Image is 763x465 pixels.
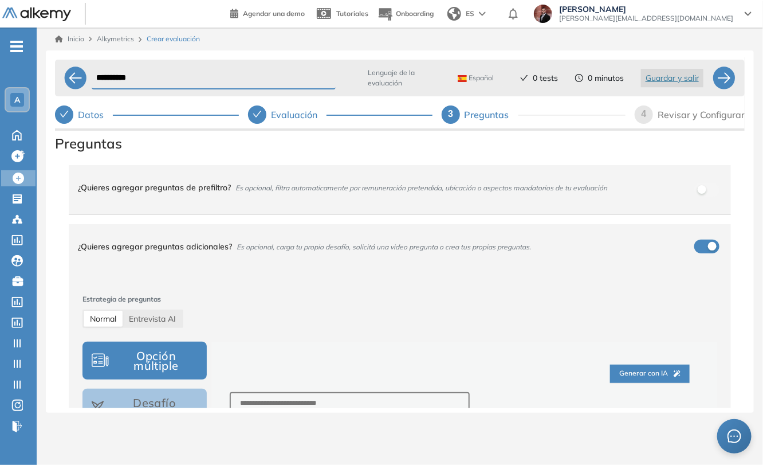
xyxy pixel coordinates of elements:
[448,109,453,119] span: 3
[336,9,368,18] span: Tutoriales
[129,314,176,324] span: AI
[458,75,467,82] img: ESP
[55,105,239,124] div: Datos
[10,45,23,48] i: -
[243,9,305,18] span: Agendar una demo
[82,294,717,305] span: Estrategia de preguntas
[78,105,113,124] div: Datos
[559,14,733,23] span: [PERSON_NAME][EMAIL_ADDRESS][DOMAIN_NAME]
[377,2,434,26] button: Onboarding
[14,95,20,104] span: A
[97,34,134,43] span: Alkymetrics
[442,105,626,124] div: 3Preguntas
[60,110,69,119] span: check
[69,224,731,269] div: ¿Quieres agregar preguntas adicionales?Es opcional, carga tu propio desafío, solicitá una video p...
[727,429,741,443] span: message
[82,342,207,380] button: Opción múltiple
[69,165,731,214] div: ¿Quieres agregar preguntas de prefiltro?Es opcional, filtra automaticamente por remuneración pret...
[55,133,745,154] span: Preguntas
[78,241,232,252] span: ¿Quieres agregar preguntas adicionales?
[271,105,327,124] div: Evaluación
[230,6,305,19] a: Agendar una demo
[559,5,733,14] span: [PERSON_NAME]
[658,105,745,124] div: Revisar y Configurar
[248,105,432,124] div: Evaluación
[78,182,231,193] span: ¿Quieres agregar preguntas de prefiltro?
[575,74,583,82] span: clock-circle
[466,9,474,19] span: ES
[533,72,558,84] span: 0 tests
[90,314,116,324] span: Normal
[619,368,681,379] span: Generar con IA
[479,11,486,16] img: arrow
[646,72,699,84] span: Guardar y salir
[520,74,528,82] span: check
[2,7,71,22] img: Logo
[635,105,745,124] div: 4Revisar y Configurar
[642,109,647,119] span: 4
[82,389,207,427] button: Desafío Asincrónico
[55,34,84,44] a: Inicio
[588,72,624,84] span: 0 minutos
[368,68,442,88] span: Lenguaje de la evaluación
[610,365,690,383] button: Generar con IA
[458,73,494,83] span: Español
[465,105,518,124] div: Preguntas
[396,9,434,18] span: Onboarding
[641,69,703,87] button: Guardar y salir
[147,34,200,44] span: Crear evaluación
[447,7,461,21] img: world
[235,183,607,192] span: Es opcional, filtra automaticamente por remuneración pretendida, ubicación o aspectos mandatorios...
[253,110,262,119] span: check
[237,243,531,251] span: Es opcional, carga tu propio desafío, solicitá una video pregunta o crea tus propias preguntas.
